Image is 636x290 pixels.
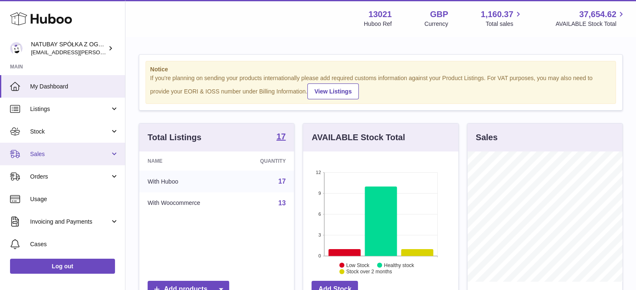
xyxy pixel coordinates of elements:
[30,218,110,226] span: Invoicing and Payments
[555,20,626,28] span: AVAILABLE Stock Total
[30,195,119,203] span: Usage
[10,259,115,274] a: Log out
[276,132,286,142] a: 17
[139,192,235,214] td: With Woocommerce
[364,20,392,28] div: Huboo Ref
[555,9,626,28] a: 37,654.62 AVAILABLE Stock Total
[430,9,448,20] strong: GBP
[30,150,110,158] span: Sales
[319,253,321,258] text: 0
[150,74,611,99] div: If you're planning on sending your products internationally please add required customs informati...
[346,262,370,268] text: Low Stock
[579,9,616,20] span: 37,654.62
[319,232,321,237] text: 3
[139,171,235,192] td: With Huboo
[235,151,294,171] th: Quantity
[481,9,523,28] a: 1,160.37 Total sales
[31,40,106,56] div: NATUBAY SPÓŁKA Z OGRANICZONĄ ODPOWIEDZIALNOŚCIĄ
[276,132,286,141] strong: 17
[485,20,523,28] span: Total sales
[476,132,498,143] h3: Sales
[30,240,119,248] span: Cases
[30,128,110,136] span: Stock
[30,83,119,91] span: My Dashboard
[319,191,321,196] text: 9
[319,212,321,217] text: 6
[481,9,513,20] span: 1,160.37
[148,132,202,143] h3: Total Listings
[424,20,448,28] div: Currency
[384,262,414,268] text: Healthy stock
[368,9,392,20] strong: 13021
[307,83,359,99] a: View Listings
[30,173,110,181] span: Orders
[278,178,286,185] a: 17
[312,132,405,143] h3: AVAILABLE Stock Total
[346,269,392,275] text: Stock over 2 months
[10,42,23,55] img: kacper.antkowski@natubay.pl
[31,49,168,55] span: [EMAIL_ADDRESS][PERSON_NAME][DOMAIN_NAME]
[30,105,110,113] span: Listings
[278,199,286,207] a: 13
[316,170,321,175] text: 12
[139,151,235,171] th: Name
[150,66,611,73] strong: Notice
